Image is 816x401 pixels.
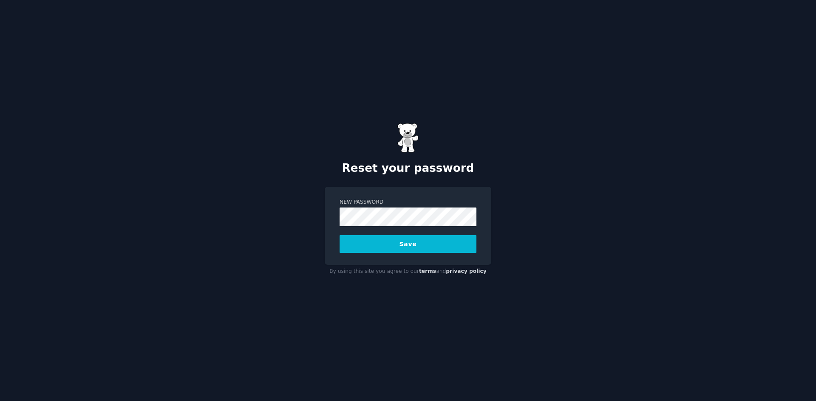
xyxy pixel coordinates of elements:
a: privacy policy [446,268,487,274]
div: By using this site you agree to our and [325,265,491,278]
label: New Password [340,199,476,206]
button: Save [340,235,476,253]
a: terms [419,268,436,274]
img: Gummy Bear [397,123,419,153]
h2: Reset your password [325,162,491,175]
